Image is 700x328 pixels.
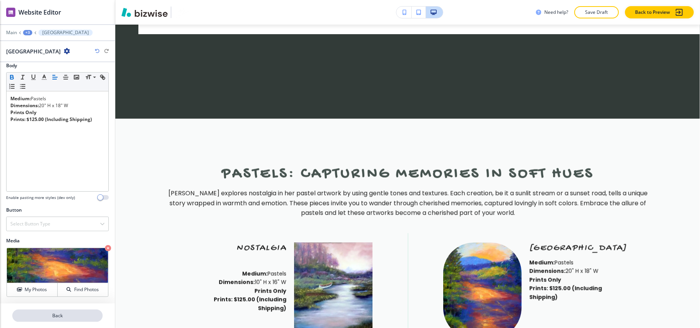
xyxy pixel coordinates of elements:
img: editor icon [6,8,15,17]
button: +3 [23,30,32,35]
p: 20" H x 18" W [529,267,631,275]
p: 10" H x 16" W [185,278,286,287]
h2: Button [6,207,22,214]
h2: [GEOGRAPHIC_DATA] [6,47,61,55]
strong: Dimensions: [10,102,39,109]
p: Pastels [10,95,105,102]
h4: My Photos [25,286,47,293]
p: Back to Preview [635,9,670,16]
img: Your Logo [175,6,193,18]
p: 20" H x 18" W [10,102,105,109]
p: [GEOGRAPHIC_DATA] [42,30,89,35]
p: Save Draft [584,9,609,16]
strong: Prints: $125.00 (Including Shipping) [214,296,288,312]
h4: Enable pasting more styles (dev only) [6,195,75,200]
button: My Photos [7,283,58,297]
h3: Need help? [544,9,568,16]
strong: Prints: $125.00 (Including Shipping) [529,285,603,301]
strong: Dimensions: [219,278,255,286]
button: Save Draft [574,6,619,18]
strong: Prints Only [529,276,561,284]
strong: Prints: $125.00 (Including Shipping) [10,116,92,123]
p: Pastels [529,258,631,267]
div: My PhotosFind Photos [6,247,109,297]
p: [PERSON_NAME] explores nostalgia in her pastel artwork by using gentle tones and textures. Each c... [162,189,654,218]
button: [GEOGRAPHIC_DATA] [38,30,93,36]
p: Back [13,312,102,319]
p: Pastels: Capturing Memories in Soft Hues [162,165,654,184]
strong: Dimensions: [529,267,565,275]
button: Main [6,30,17,35]
h2: Body [6,62,17,69]
p: NOSTALGIA [185,243,286,254]
h2: Media [6,237,109,244]
strong: Medium: [529,259,555,267]
button: Find Photos [58,283,108,297]
button: Back [12,310,103,322]
button: Back to Preview [625,6,694,18]
strong: Prints Only [254,287,286,295]
h4: Select Button Type [10,220,50,227]
h4: Find Photos [74,286,99,293]
strong: Prints Only [10,109,37,116]
p: Pastels [185,270,286,278]
img: Bizwise Logo [121,8,168,17]
h2: Website Editor [18,8,61,17]
strong: Medium: [10,95,31,102]
p: [GEOGRAPHIC_DATA] [529,243,631,254]
strong: Medium: [242,270,268,278]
